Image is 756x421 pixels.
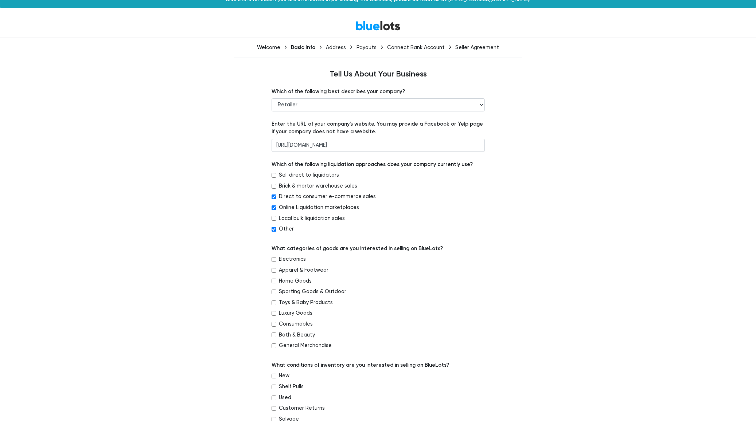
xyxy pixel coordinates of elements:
label: Brick & mortar warehouse sales [279,182,357,190]
label: Shelf Pulls [279,383,304,391]
input: Consumables [272,322,276,327]
label: General Merchandise [279,342,332,350]
label: Local bulk liquidation sales [279,215,345,223]
label: New [279,372,289,380]
label: Which of the following liquidation approaches does your company currently use? [272,161,473,169]
div: Connect Bank Account [387,44,445,51]
input: Used [272,396,276,400]
div: Address [326,44,346,51]
input: Online Liquidation marketplaces [272,205,276,210]
label: Consumables [279,320,313,328]
h4: Tell Us About Your Business [159,70,597,79]
input: Other [272,227,276,232]
input: Sporting Goods & Outdoor [272,290,276,294]
input: Luxury Goods [272,311,276,316]
label: Enter the URL of your company's website. You may provide a Facebook or Yelp page if your company ... [272,120,485,136]
div: Welcome [257,44,280,51]
input: Home Goods [272,279,276,283]
label: Sporting Goods & Outdoor [279,288,346,296]
div: Basic Info [291,44,315,51]
input: Sell direct to liquidators [272,173,276,178]
input: Direct to consumer e-commerce sales [272,194,276,199]
label: Direct to consumer e-commerce sales [279,193,376,201]
label: What conditions of inventory are you interested in selling on BlueLots? [272,361,449,369]
input: Electronics [272,257,276,262]
label: Toys & Baby Products [279,299,333,307]
input: General Merchandise [272,343,276,348]
label: Used [279,394,291,402]
div: Seller Agreement [455,44,499,51]
label: Which of the following best describes your company? [272,88,405,96]
input: Brick & mortar warehouse sales [272,184,276,189]
label: Other [279,225,294,233]
label: Luxury Goods [279,309,312,317]
input: Shelf Pulls [272,385,276,389]
label: What categories of goods are you interested in selling on BlueLots? [272,245,443,253]
label: Customer Returns [279,404,325,412]
input: Toys & Baby Products [272,300,276,305]
div: Payouts [356,44,377,51]
input: Customer Returns [272,406,276,411]
label: Bath & Beauty [279,331,315,339]
label: Home Goods [279,277,312,285]
a: BlueLots [355,20,401,31]
input: Local bulk liquidation sales [272,216,276,221]
label: Electronics [279,255,306,263]
label: Sell direct to liquidators [279,171,339,179]
label: Online Liquidation marketplaces [279,204,359,212]
input: Apparel & Footwear [272,268,276,273]
input: Bath & Beauty [272,333,276,337]
input: New [272,374,276,378]
label: Apparel & Footwear [279,266,328,274]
